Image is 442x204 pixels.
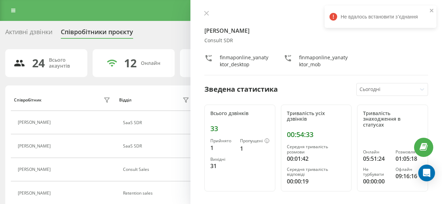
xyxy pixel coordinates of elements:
div: 24 [32,56,45,70]
div: 1 [240,144,269,153]
div: Офлайн [396,167,422,172]
div: Активні дзвінки [5,28,52,39]
div: [PERSON_NAME] [18,120,52,125]
div: Відділ [119,98,131,103]
div: Не турбувати [363,167,390,177]
div: 05:51:24 [363,154,390,163]
div: 00:01:42 [287,154,346,163]
div: Зведена статистика [204,84,278,95]
div: 00:54:33 [287,130,346,139]
div: 31 [210,162,234,170]
div: Середня тривалість відповіді [287,167,346,177]
div: 12 [124,56,137,70]
div: Тривалість усіх дзвінків [287,111,346,122]
div: finmaponline_yanatyktor_desktop [220,54,270,68]
div: 1 [210,144,234,152]
div: 01:05:18 [396,154,422,163]
div: 00:00:19 [287,177,346,186]
div: [PERSON_NAME] [18,167,52,172]
button: close [429,8,434,14]
div: SaaS SDR [123,144,191,149]
div: Співробітники проєкту [61,28,133,39]
div: 09:16:16 [396,172,422,180]
div: Співробітник [14,98,42,103]
div: Всього акаунтів [49,57,79,69]
div: Вихідні [210,157,234,162]
div: Consult Sales [123,167,191,172]
div: Пропущені [240,138,269,144]
div: Прийнято [210,138,234,143]
div: Середня тривалість розмови [287,144,346,154]
div: SaaS SDR [123,120,191,125]
div: 00:00:00 [363,177,390,186]
div: Retention sales [123,191,191,196]
div: Онлайн [363,150,390,154]
div: finmaponline_yanatyktor_mob [299,54,349,68]
div: Онлайн [141,60,160,66]
div: [PERSON_NAME] [18,144,52,149]
div: Не вдалось встановити зʼєднання [325,6,436,28]
div: Consult SDR [204,38,428,44]
div: [PERSON_NAME] [18,191,52,196]
h4: [PERSON_NAME] [204,27,428,35]
div: Тривалість знаходження в статусах [363,111,422,128]
div: Розмовляє [396,150,422,154]
div: Open Intercom Messenger [418,165,435,181]
div: Всього дзвінків [210,111,269,116]
div: 33 [210,124,269,133]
